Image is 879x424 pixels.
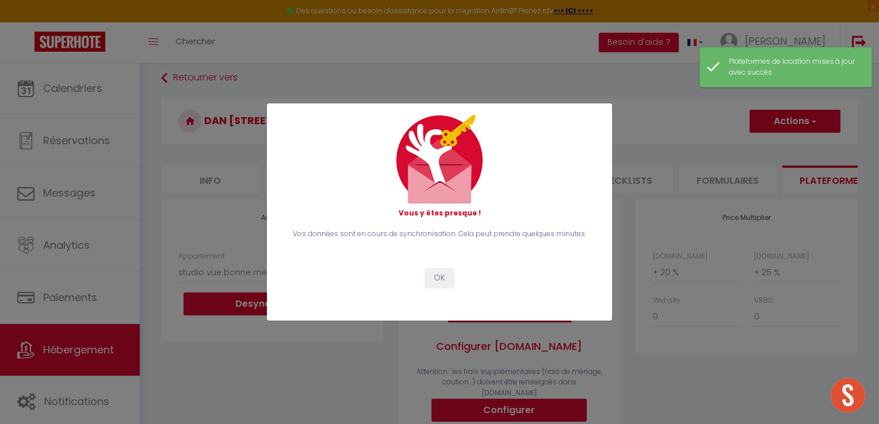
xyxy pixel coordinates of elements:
[290,229,589,240] p: Vos données sont en cours de synchronisation. Cela peut prendre quelques minutes.
[396,115,483,203] img: mail
[729,56,860,78] div: Plateformes de location mises à jour avec succès
[831,378,865,413] div: Ouvrir le chat
[399,208,481,218] strong: Vous y êtes presque !
[425,268,454,288] button: OK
